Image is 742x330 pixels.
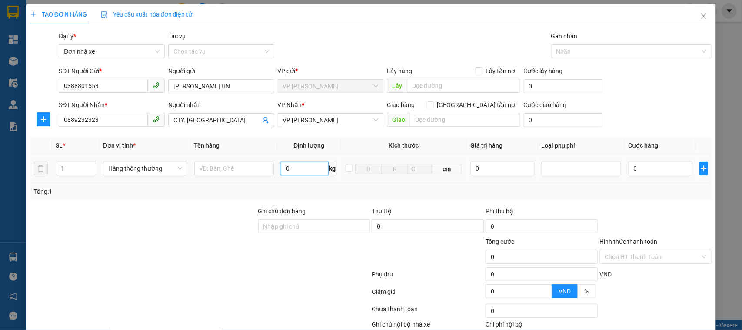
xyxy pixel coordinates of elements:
input: Cước lấy hàng [524,79,602,93]
label: Hình thức thanh toán [599,238,657,245]
span: Hàng thông thường [108,162,182,175]
span: Thu Hộ [372,208,392,215]
span: phone [153,116,160,123]
span: Giá trị hàng [470,142,502,149]
span: VP Nhận [278,101,302,108]
span: Đại lý [59,33,76,40]
span: Lấy tận nơi [482,66,520,76]
span: Lấy [387,79,407,93]
span: Giao [387,113,410,127]
div: Chưa thanh toán [371,304,485,320]
input: Dọc đường [407,79,520,93]
input: Ghi chú đơn hàng [258,219,370,233]
label: Cước giao hàng [524,101,567,108]
span: [GEOGRAPHIC_DATA] tận nơi [434,100,520,110]
input: D [355,164,382,174]
span: VP LÊ HỒNG PHONG [283,114,379,127]
span: Lấy hàng [387,67,412,74]
div: Người gửi [168,66,274,76]
div: Giảm giá [371,287,485,302]
button: delete [34,162,48,175]
img: icon [101,11,108,18]
span: Yêu cầu xuất hóa đơn điện tử [101,11,193,18]
label: Gán nhãn [551,33,578,40]
span: plus [37,116,50,123]
div: VP gửi [278,66,384,76]
input: R [382,164,409,174]
span: cm [432,164,462,174]
span: % [584,288,589,295]
span: VND [599,271,612,278]
span: VND [559,288,571,295]
div: Người nhận [168,100,274,110]
span: Giao hàng [387,101,415,108]
span: Đơn nhà xe [64,45,160,58]
input: 0 [470,162,534,175]
span: kg [329,162,337,175]
span: Tổng cước [486,238,514,245]
button: Close [692,4,716,29]
span: Kích thước [389,142,419,149]
div: Tổng: 1 [34,187,287,196]
span: close [700,13,707,20]
span: TẠO ĐƠN HÀNG [30,11,87,18]
button: plus [699,162,709,175]
span: Định lượng [293,142,324,149]
label: Cước lấy hàng [524,67,563,74]
input: C [408,164,432,174]
span: Cước hàng [628,142,658,149]
div: Phí thu hộ [486,206,598,219]
input: Dọc đường [410,113,520,127]
th: Loại phụ phí [538,137,625,154]
span: plus [30,11,37,17]
span: Tên hàng [194,142,220,149]
div: SĐT Người Nhận [59,100,165,110]
span: plus [700,165,708,172]
span: phone [153,82,160,89]
input: Cước giao hàng [524,113,602,127]
label: Tác vụ [168,33,186,40]
span: SL [56,142,63,149]
input: VD: Bàn, Ghế [194,162,274,175]
span: VP Linh Đàm [283,80,379,93]
span: user-add [262,117,269,124]
div: SĐT Người Gửi [59,66,165,76]
label: Ghi chú đơn hàng [258,208,306,215]
div: Phụ thu [371,269,485,285]
span: Đơn vị tính [103,142,136,149]
button: plus [37,112,50,126]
